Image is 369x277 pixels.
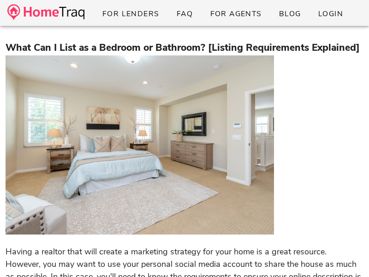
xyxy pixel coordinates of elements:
span: Login [318,9,343,19]
span: Blog [279,9,301,19]
a: For Agents [202,6,269,22]
span: For Lenders [102,9,160,19]
iframe: Chat Widget [323,233,369,277]
a: For Lenders [95,6,167,22]
a: Login [310,6,351,22]
a: Blog [271,6,309,22]
img: afc02370-29e0-11eb-a4ab-931255f2f3f1-bedroom.jpg [6,55,274,235]
h3: What Can I List as a Bedroom or Bathroom? [Listing Requirements Explained] [6,41,363,55]
img: desktop-logo.34a1112.png [7,4,84,20]
a: FAQ [169,6,201,22]
span: For Agents [209,9,262,19]
span: FAQ [176,9,193,19]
